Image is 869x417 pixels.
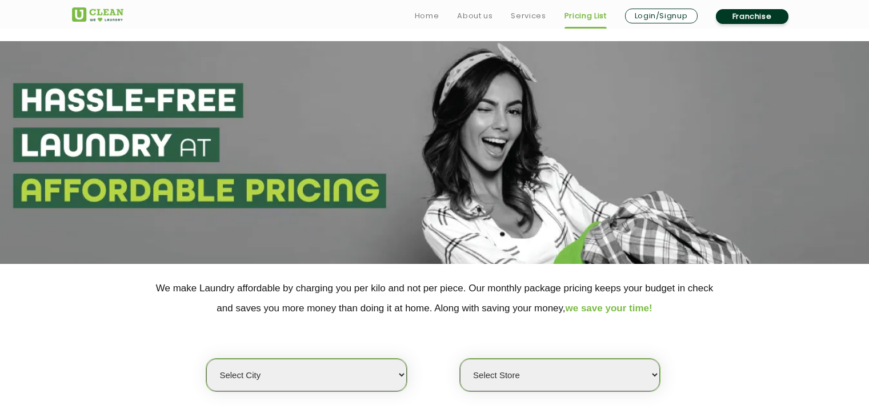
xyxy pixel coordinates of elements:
[457,9,492,23] a: About us
[566,303,652,314] span: we save your time!
[625,9,698,23] a: Login/Signup
[72,278,798,318] p: We make Laundry affordable by charging you per kilo and not per piece. Our monthly package pricin...
[564,9,607,23] a: Pricing List
[72,7,123,22] img: UClean Laundry and Dry Cleaning
[415,9,439,23] a: Home
[716,9,788,24] a: Franchise
[511,9,546,23] a: Services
